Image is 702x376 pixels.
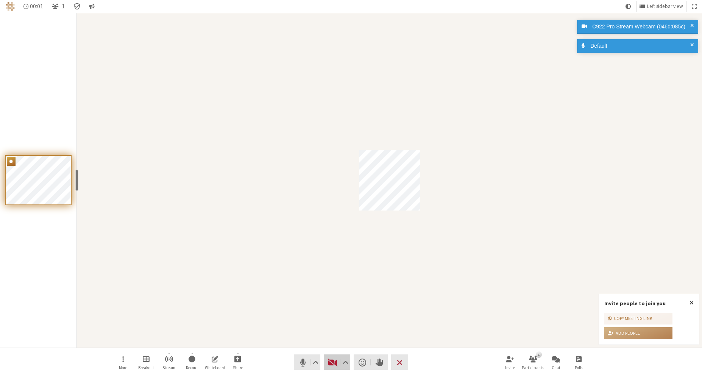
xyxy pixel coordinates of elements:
span: Breakout [138,365,154,370]
span: Left sidebar view [647,4,683,9]
div: Default [588,42,693,50]
button: Open shared whiteboard [204,352,226,373]
label: Invite people to join you [604,300,666,307]
span: Participants [522,365,544,370]
button: Send a reaction [354,354,371,370]
button: Mute (Alt+A) [294,354,320,370]
div: Meeting details Encryption enabled [70,1,84,12]
span: 1 [62,3,65,9]
button: Using system theme [622,1,634,12]
div: Copy meeting link [608,315,652,322]
span: Share [233,365,243,370]
div: Timer [20,1,47,12]
button: Manage Breakout Rooms [136,352,157,373]
section: Participant [77,13,702,348]
button: Copy meeting link [604,313,672,325]
div: C922 Pro Stream Webcam (046d:085c) [590,23,693,31]
span: Record [186,365,198,370]
button: Open chat [545,352,566,373]
span: More [119,365,127,370]
button: Raise hand [371,354,388,370]
span: Stream [162,365,175,370]
button: Add people [604,327,672,339]
button: Open poll [568,352,590,373]
button: Open participant list [523,352,544,373]
div: 1 [536,351,541,357]
button: Conversation [86,1,98,12]
button: End or leave meeting [391,354,408,370]
span: Invite [505,365,515,370]
button: Audio settings [310,354,320,370]
span: 00:01 [30,3,43,9]
button: Start streaming [158,352,179,373]
button: Fullscreen [689,1,699,12]
button: Change layout [636,1,686,12]
div: resize [75,170,78,191]
button: Open menu [112,352,134,373]
img: Iotum [6,2,15,11]
button: Start sharing [227,352,248,373]
button: Start recording [181,352,203,373]
span: Polls [575,365,583,370]
button: Start video (Alt+V) [324,354,350,370]
button: Video setting [341,354,350,370]
button: Open participant list [49,1,68,12]
button: Close popover [684,294,699,312]
span: Chat [552,365,560,370]
span: Whiteboard [205,365,225,370]
button: Invite participants (Alt+I) [499,352,521,373]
